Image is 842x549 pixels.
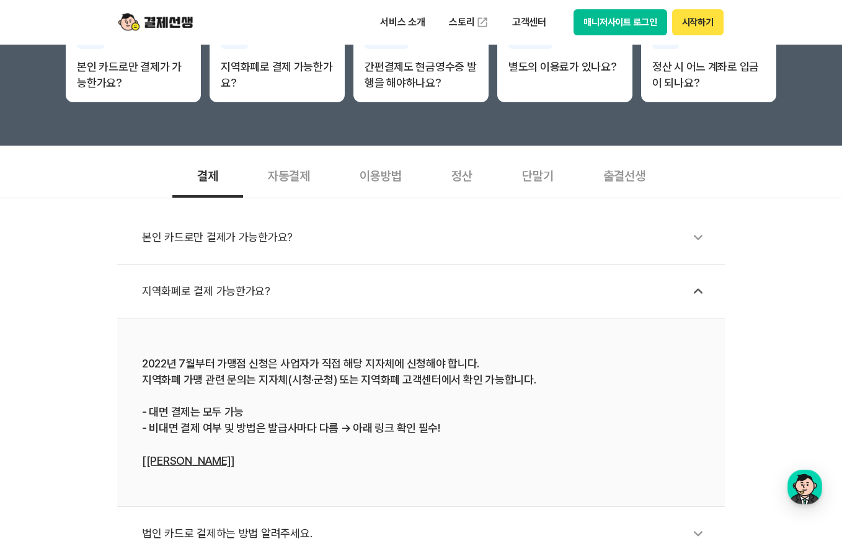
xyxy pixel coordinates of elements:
[142,277,712,305] div: 지역화폐로 결제 가능한가요?
[192,411,206,421] span: 설정
[508,59,621,75] p: 별도의 이용료가 있나요?
[371,11,434,33] p: 서비스 소개
[440,10,497,35] a: 스토리
[221,59,334,91] p: 지역화폐로 결제 가능한가요?
[77,59,190,91] p: 본인 카드로만 결제가 가능한가요?
[142,223,712,252] div: 본인 카드로만 결제가 가능한가요?
[652,59,765,91] p: 정산 시 어느 계좌로 입금이 되나요?
[172,152,243,198] div: 결제
[578,152,670,198] div: 출결선생
[672,9,724,35] button: 시작하기
[113,412,128,422] span: 대화
[335,152,427,198] div: 이용방법
[142,519,712,548] div: 법인 카드로 결제하는 방법 알려주세요.
[4,393,82,424] a: 홈
[243,152,335,198] div: 자동결제
[476,16,489,29] img: 외부 도메인 오픈
[574,9,667,35] button: 매니저사이트 로그인
[365,59,477,91] p: 간편결제도 현금영수증 발행을 해야하나요?
[497,152,578,198] div: 단말기
[160,393,238,424] a: 설정
[142,454,234,467] a: [[PERSON_NAME]]
[82,393,160,424] a: 대화
[503,11,555,33] p: 고객센터
[118,11,193,34] img: logo
[427,152,497,198] div: 정산
[39,411,47,421] span: 홈
[142,356,700,469] div: 2022년 7월부터 가맹점 신청은 사업자가 직접 해당 지자체에 신청해야 합니다. 지역화폐 가맹 관련 문의는 지자체(시청·군청) 또는 지역화폐 고객센터에서 확인 가능합니다. -...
